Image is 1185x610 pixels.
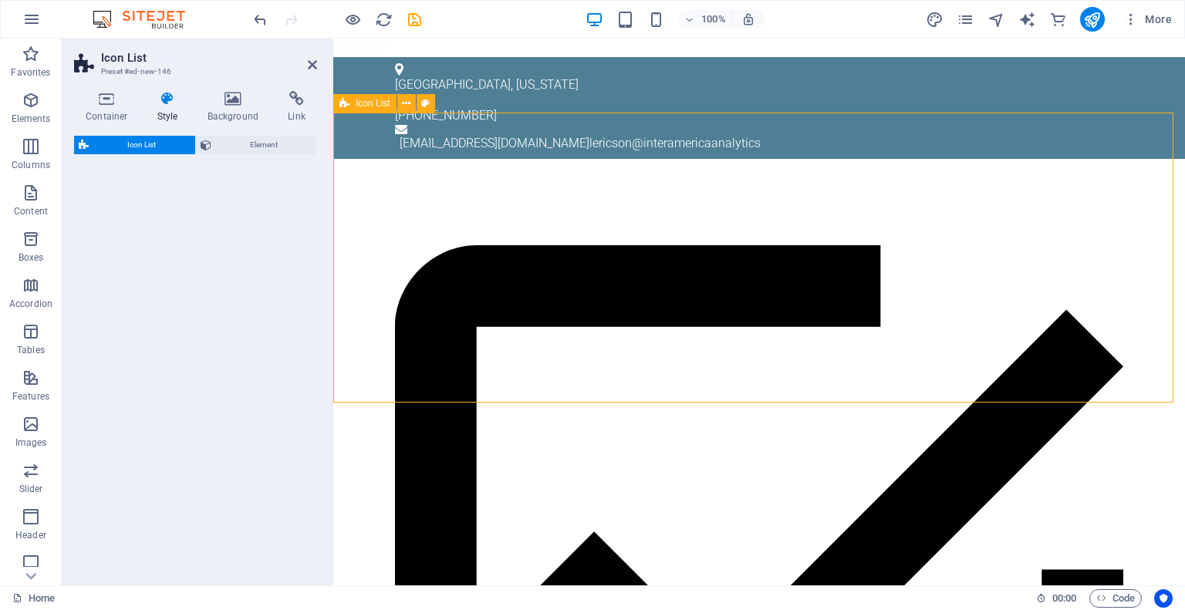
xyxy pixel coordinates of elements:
h2: Icon List [101,51,317,65]
p: Features [12,390,49,403]
p: Tables [17,344,45,356]
p: Elements [12,113,51,125]
p: Favorites [11,66,50,79]
i: Undo: Add element (Ctrl+Z) [252,11,269,29]
p: Boxes [19,251,44,264]
span: Icon List [93,136,191,154]
p: Content [14,205,48,217]
button: Icon List [74,136,195,154]
h6: Session time [1036,589,1077,608]
i: Pages (Ctrl+Alt+S) [957,11,974,29]
button: save [405,10,424,29]
i: AI Writer [1018,11,1036,29]
span: 00 00 [1052,589,1076,608]
button: pages [957,10,975,29]
p: Slider [19,483,43,495]
button: More [1117,7,1178,32]
button: design [926,10,944,29]
button: 100% [678,10,733,29]
p: Images [15,436,47,449]
button: commerce [1049,10,1068,29]
h4: Container [74,91,146,123]
h4: Link [276,91,317,123]
button: reload [374,10,393,29]
button: publish [1080,7,1105,32]
h4: Background [196,91,277,123]
span: : [1063,592,1065,604]
a: Click to cancel selection. Double-click to open Pages [12,589,55,608]
button: undo [251,10,269,29]
i: On resize automatically adjust zoom level to fit chosen device. [741,12,755,26]
i: Commerce [1049,11,1067,29]
i: Design (Ctrl+Alt+Y) [926,11,944,29]
h3: Preset #ed-new-146 [101,65,286,79]
button: Usercentrics [1154,589,1173,608]
i: Save (Ctrl+S) [406,11,424,29]
span: More [1123,12,1172,27]
p: Accordion [9,298,52,310]
span: Element [216,136,312,154]
img: Editor Logo [89,10,204,29]
p: Header [15,529,46,541]
button: text_generator [1018,10,1037,29]
button: navigator [987,10,1006,29]
button: Code [1089,589,1142,608]
h4: Style [146,91,196,123]
h6: 100% [701,10,726,29]
span: Code [1096,589,1135,608]
i: Publish [1083,11,1101,29]
i: Reload page [375,11,393,29]
button: Click here to leave preview mode and continue editing [343,10,362,29]
p: Columns [12,159,50,171]
i: Navigator [987,11,1005,29]
button: Element [196,136,317,154]
span: Icon List [356,99,390,108]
